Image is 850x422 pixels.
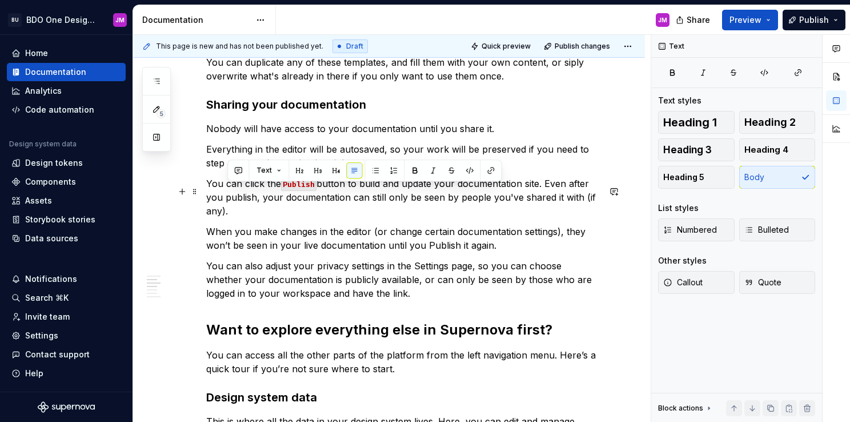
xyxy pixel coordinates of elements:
button: Heading 5 [658,166,735,189]
div: Block actions [658,404,703,413]
div: Text styles [658,95,701,106]
div: JM [115,15,125,25]
a: Analytics [7,82,126,100]
p: You can also adjust your privacy settings in the Settings page, so you can choose whether your do... [206,259,599,300]
button: Preview [722,10,778,30]
button: Contact support [7,345,126,364]
button: Search ⌘K [7,289,126,307]
button: Bulleted [739,218,816,241]
div: List styles [658,202,699,214]
button: Numbered [658,218,735,241]
a: Home [7,44,126,62]
button: BUBDO One Design SystemJM [2,7,130,32]
a: Invite team [7,308,126,326]
button: Publish [783,10,845,30]
h3: Sharing your documentation [206,97,599,113]
div: Storybook stories [25,214,95,225]
div: Home [25,47,48,59]
code: Publish [281,178,316,191]
p: Everything in the editor will be autosaved, so your work will be preserved if you need to step aw... [206,142,599,170]
span: Heading 1 [663,117,717,128]
div: Block actions [658,400,713,416]
a: Documentation [7,63,126,81]
div: Documentation [25,66,86,78]
p: You can click the button to build and update your documentation site. Even after you publish, you... [206,177,599,218]
span: This page is new and has not been published yet. [156,42,323,51]
span: Share [687,14,710,26]
button: Heading 2 [739,111,816,134]
span: Heading 2 [744,117,796,128]
span: Draft [346,42,363,51]
h2: Want to explore everything else in Supernova first? [206,321,599,339]
div: Notifications [25,273,77,285]
div: Settings [25,330,58,341]
p: You can duplicate any of these templates, and fill them with your own content, or siply overwrite... [206,55,599,83]
p: You can access all the other parts of the platform from the left navigation menu. Here’s a quick ... [206,348,599,376]
div: JM [658,15,667,25]
div: BDO One Design System [26,14,99,26]
a: Assets [7,192,126,210]
div: Other styles [658,255,707,266]
div: Data sources [25,233,78,244]
a: Storybook stories [7,210,126,229]
button: Heading 3 [658,138,735,161]
button: Quick preview [467,38,536,54]
span: Quote [744,277,781,288]
button: Share [670,10,717,30]
p: Nobody will have access to your documentation until you share it. [206,122,599,136]
div: Search ⌘K [25,292,69,304]
button: Heading 4 [739,138,816,161]
a: Settings [7,327,126,345]
span: Bulleted [744,224,789,236]
a: Design tokens [7,154,126,172]
span: Quick preview [482,42,531,51]
span: Numbered [663,224,717,236]
button: Publish changes [540,38,615,54]
div: Code automation [25,104,94,116]
span: Heading 3 [663,144,712,156]
div: Analytics [25,85,62,97]
div: Invite team [25,311,70,323]
div: Contact support [25,349,90,360]
a: Data sources [7,229,126,248]
svg: Supernova Logo [38,401,95,413]
span: Publish changes [555,42,610,51]
span: Heading 5 [663,172,704,183]
div: Documentation [142,14,250,26]
div: Help [25,368,43,379]
h3: Design system data [206,389,599,405]
span: Publish [799,14,829,26]
button: Quote [739,271,816,294]
button: Heading 1 [658,111,735,134]
div: BU [8,13,22,27]
span: Preview [729,14,761,26]
div: Design tokens [25,157,83,169]
span: Callout [663,277,703,288]
span: 5 [157,109,166,118]
a: Components [7,173,126,191]
button: Help [7,364,126,383]
p: When you make changes in the editor (or change certain documentation settings), they won’t be see... [206,225,599,252]
a: Code automation [7,101,126,119]
button: Callout [658,271,735,294]
span: Heading 4 [744,144,788,156]
button: Notifications [7,270,126,288]
div: Components [25,176,76,188]
div: Design system data [9,140,77,149]
div: Assets [25,195,52,206]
